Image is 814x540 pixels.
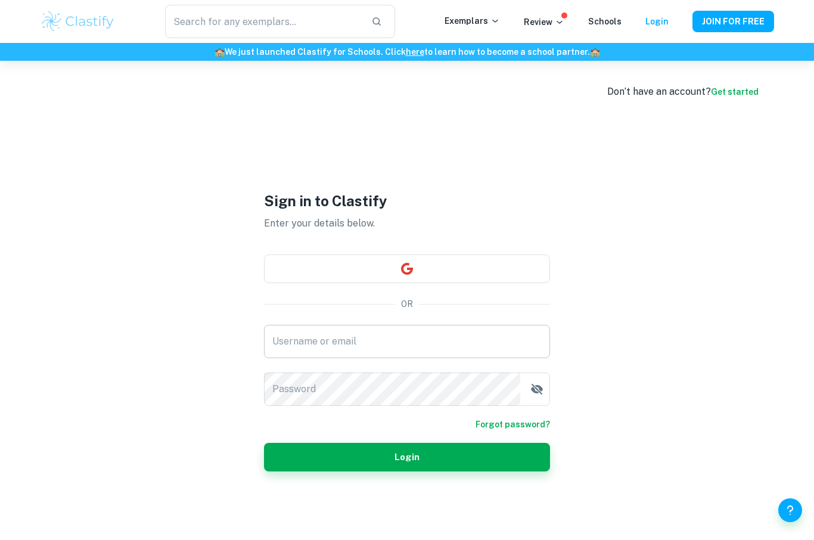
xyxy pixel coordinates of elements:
[445,14,500,27] p: Exemplars
[401,297,413,311] p: OR
[476,418,550,431] a: Forgot password?
[215,47,225,57] span: 🏫
[711,87,759,97] a: Get started
[524,15,564,29] p: Review
[264,216,550,231] p: Enter your details below.
[264,190,550,212] h1: Sign in to Clastify
[607,85,759,99] div: Don’t have an account?
[40,10,116,33] img: Clastify logo
[778,498,802,522] button: Help and Feedback
[406,47,424,57] a: here
[588,17,622,26] a: Schools
[165,5,362,38] input: Search for any exemplars...
[645,17,669,26] a: Login
[264,443,550,471] button: Login
[590,47,600,57] span: 🏫
[692,11,774,32] button: JOIN FOR FREE
[2,45,812,58] h6: We just launched Clastify for Schools. Click to learn how to become a school partner.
